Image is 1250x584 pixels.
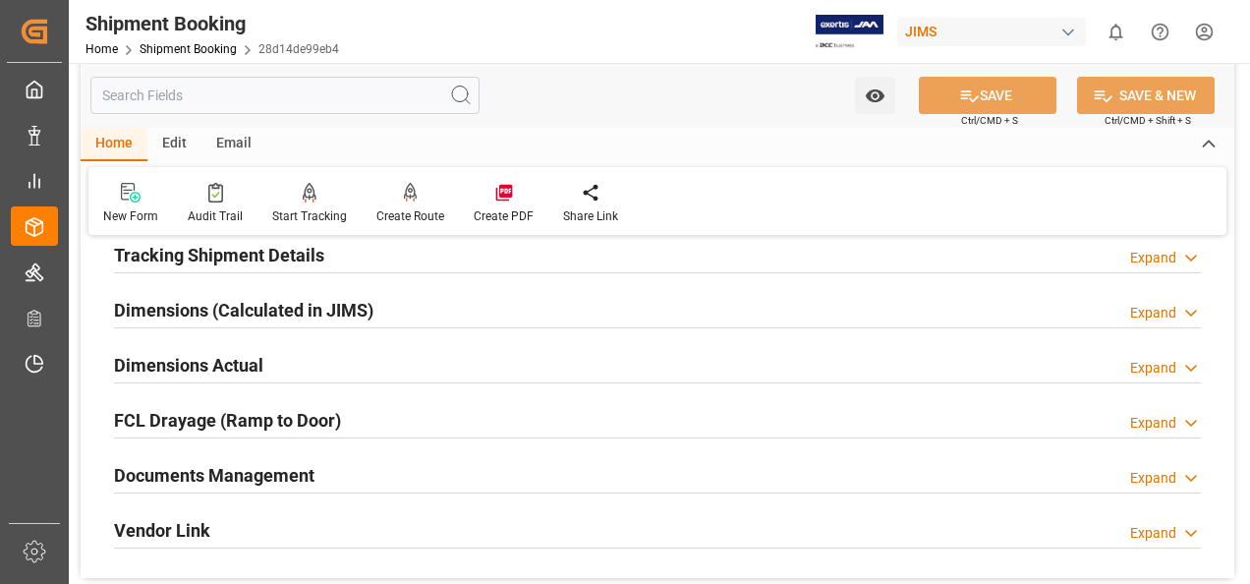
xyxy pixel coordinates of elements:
[563,207,618,225] div: Share Link
[188,207,243,225] div: Audit Trail
[1130,523,1176,544] div: Expand
[103,207,158,225] div: New Form
[1105,113,1191,128] span: Ctrl/CMD + Shift + S
[1130,358,1176,379] div: Expand
[85,9,339,38] div: Shipment Booking
[147,128,201,161] div: Edit
[855,77,895,114] button: open menu
[1130,248,1176,268] div: Expand
[201,128,266,161] div: Email
[1077,77,1215,114] button: SAVE & NEW
[816,15,883,49] img: Exertis%20JAM%20-%20Email%20Logo.jpg_1722504956.jpg
[140,42,237,56] a: Shipment Booking
[919,77,1056,114] button: SAVE
[474,207,534,225] div: Create PDF
[1130,468,1176,489] div: Expand
[1130,303,1176,323] div: Expand
[376,207,444,225] div: Create Route
[114,242,324,268] h2: Tracking Shipment Details
[961,113,1018,128] span: Ctrl/CMD + S
[897,13,1094,50] button: JIMS
[1130,413,1176,434] div: Expand
[897,18,1086,46] div: JIMS
[114,407,341,434] h2: FCL Drayage (Ramp to Door)
[90,77,480,114] input: Search Fields
[272,207,347,225] div: Start Tracking
[1094,10,1138,54] button: show 0 new notifications
[114,352,263,379] h2: Dimensions Actual
[114,297,373,323] h2: Dimensions (Calculated in JIMS)
[85,42,118,56] a: Home
[114,517,210,544] h2: Vendor Link
[81,128,147,161] div: Home
[114,462,314,489] h2: Documents Management
[1138,10,1182,54] button: Help Center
